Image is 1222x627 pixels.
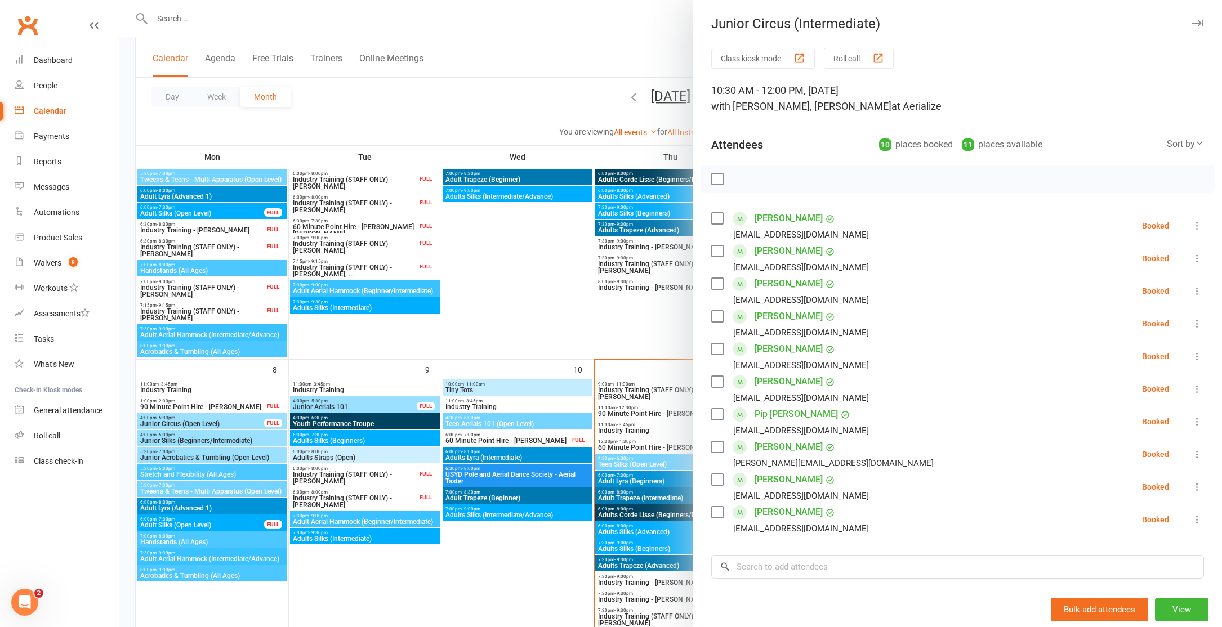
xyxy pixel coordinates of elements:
div: [EMAIL_ADDRESS][DOMAIN_NAME] [733,489,869,503]
div: [EMAIL_ADDRESS][DOMAIN_NAME] [733,325,869,340]
div: Workouts [34,284,68,293]
div: Sort by [1167,137,1204,151]
button: Bulk add attendees [1051,598,1148,621]
div: Reports [34,157,61,166]
div: Booked [1142,450,1169,458]
a: What's New [15,352,119,377]
div: People [34,81,57,90]
div: [PERSON_NAME][EMAIL_ADDRESS][DOMAIN_NAME] [733,456,934,471]
div: [EMAIL_ADDRESS][DOMAIN_NAME] [733,391,869,405]
input: Search to add attendees [711,555,1204,579]
button: Roll call [824,48,894,69]
div: Waivers [34,258,61,267]
span: 2 [34,589,43,598]
div: Assessments [34,309,90,318]
iframe: Intercom live chat [11,589,38,616]
div: [EMAIL_ADDRESS][DOMAIN_NAME] [733,358,869,373]
div: What's New [34,360,74,369]
div: 10 [879,138,891,151]
div: Calendar [34,106,66,115]
div: Attendees [711,137,763,153]
div: Booked [1142,352,1169,360]
button: Class kiosk mode [711,48,815,69]
a: Calendar [15,98,119,124]
a: [PERSON_NAME] [755,242,823,260]
a: [PERSON_NAME] [755,209,823,227]
div: [EMAIL_ADDRESS][DOMAIN_NAME] [733,423,869,438]
div: Payments [34,132,69,141]
div: Tasks [34,334,54,343]
a: [PERSON_NAME] [755,373,823,391]
a: People [15,73,119,98]
div: Booked [1142,320,1169,328]
a: [PERSON_NAME] [755,307,823,325]
div: Booked [1142,287,1169,295]
a: Automations [15,200,119,225]
div: Junior Circus (Intermediate) [693,16,1222,32]
div: 11 [962,138,974,151]
div: Booked [1142,385,1169,393]
a: [PERSON_NAME] [755,438,823,456]
div: 10:30 AM - 12:00 PM, [DATE] [711,83,1204,114]
div: Booked [1142,254,1169,262]
div: Automations [34,208,79,217]
a: Roll call [15,423,119,449]
span: 9 [69,257,78,267]
div: [EMAIL_ADDRESS][DOMAIN_NAME] [733,260,869,275]
div: Dashboard [34,56,73,65]
button: View [1155,598,1208,621]
a: Clubworx [14,11,42,39]
a: Tasks [15,326,119,352]
div: General attendance [34,406,102,415]
div: Booked [1142,516,1169,523]
div: Booked [1142,483,1169,491]
div: [EMAIL_ADDRESS][DOMAIN_NAME] [733,521,869,536]
a: Dashboard [15,48,119,73]
a: Class kiosk mode [15,449,119,474]
a: [PERSON_NAME] [755,503,823,521]
a: Waivers 9 [15,250,119,276]
div: places booked [879,137,953,153]
span: with [PERSON_NAME], [PERSON_NAME] [711,100,891,112]
a: Workouts [15,276,119,301]
div: Roll call [34,431,60,440]
a: Messages [15,174,119,200]
div: [EMAIL_ADDRESS][DOMAIN_NAME] [733,227,869,242]
a: Product Sales [15,225,119,250]
a: Pip [PERSON_NAME] [755,405,838,423]
a: [PERSON_NAME] [755,275,823,293]
a: [PERSON_NAME] [755,340,823,358]
a: Reports [15,149,119,174]
span: at Aerialize [891,100,942,112]
div: [EMAIL_ADDRESS][DOMAIN_NAME] [733,293,869,307]
div: Booked [1142,418,1169,426]
a: General attendance kiosk mode [15,398,119,423]
div: Class check-in [34,456,83,465]
a: Payments [15,124,119,149]
div: Messages [34,182,69,191]
a: [PERSON_NAME] [755,471,823,489]
div: places available [962,137,1042,153]
div: Product Sales [34,233,82,242]
div: Booked [1142,222,1169,230]
a: Assessments [15,301,119,326]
